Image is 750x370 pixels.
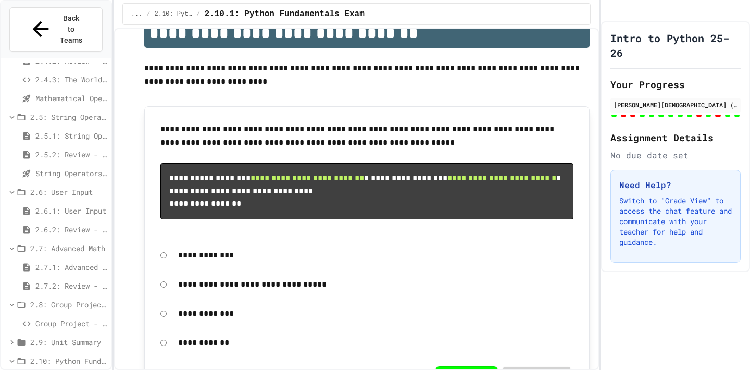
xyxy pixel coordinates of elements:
span: 2.10.1: Python Fundamentals Exam [205,8,365,20]
span: 2.6.2: Review - User Input [35,224,107,235]
span: 2.4.3: The World's Worst [PERSON_NAME] Market [35,74,107,85]
h2: Your Progress [610,77,741,92]
span: String Operators - Quiz [35,168,107,179]
div: No due date set [610,149,741,162]
div: [PERSON_NAME][DEMOGRAPHIC_DATA] (Period 6) [614,100,737,109]
span: 2.7.2: Review - Advanced Math [35,280,107,291]
span: 2.5: String Operators [30,112,107,122]
h1: Intro to Python 25-26 [610,31,741,60]
h2: Assignment Details [610,130,741,145]
span: 2.7: Advanced Math [30,243,107,254]
span: 2.6: User Input [30,187,107,198]
span: 2.9: Unit Summary [30,337,107,348]
span: / [146,10,150,18]
span: 2.5.1: String Operators [35,130,107,141]
h3: Need Help? [619,179,732,191]
span: ... [131,10,143,18]
span: Back to Teams [59,13,83,46]
span: 2.10: Python Fundamentals Exam [155,10,193,18]
span: 2.8: Group Project - Mad Libs [30,299,107,310]
button: Back to Teams [9,7,103,52]
span: Group Project - Mad Libs [35,318,107,329]
span: 2.7.1: Advanced Math [35,262,107,273]
span: 2.6.1: User Input [35,205,107,216]
span: / [196,10,200,18]
p: Switch to "Grade View" to access the chat feature and communicate with your teacher for help and ... [619,195,732,248]
span: Mathematical Operators - Quiz [35,93,107,104]
span: 2.10: Python Fundamentals Exam [30,355,107,366]
span: 2.5.2: Review - String Operators [35,149,107,160]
